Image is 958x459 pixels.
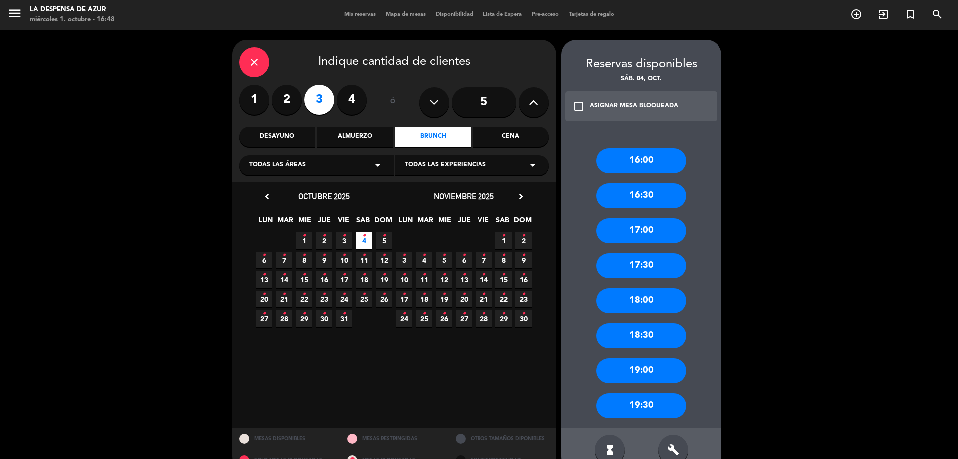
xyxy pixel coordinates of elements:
[436,252,452,268] span: 5
[381,12,431,17] span: Mapa de mesas
[262,247,266,263] i: •
[257,214,274,231] span: LUN
[316,232,332,249] span: 2
[442,267,446,283] i: •
[282,286,286,302] i: •
[442,286,446,302] i: •
[376,291,392,307] span: 26
[262,267,266,283] i: •
[502,267,505,283] i: •
[302,286,306,302] i: •
[322,267,326,283] i: •
[456,271,472,288] span: 13
[377,85,409,120] div: ó
[416,271,432,288] span: 11
[456,291,472,307] span: 20
[405,160,486,170] span: Todas las experiencias
[522,267,525,283] i: •
[256,252,272,268] span: 6
[382,286,386,302] i: •
[296,310,312,327] span: 29
[256,310,272,327] span: 27
[476,291,492,307] span: 21
[396,252,412,268] span: 3
[262,191,272,202] i: chevron_left
[522,306,525,322] i: •
[316,271,332,288] span: 16
[877,8,889,20] i: exit_to_app
[422,306,426,322] i: •
[495,252,512,268] span: 8
[272,85,302,115] label: 2
[422,247,426,263] i: •
[304,85,334,115] label: 3
[396,271,412,288] span: 10
[342,228,346,244] i: •
[7,6,22,24] button: menu
[376,252,392,268] span: 12
[336,310,352,327] span: 31
[436,214,453,231] span: MIE
[482,247,485,263] i: •
[402,247,406,263] i: •
[276,310,292,327] span: 28
[596,323,686,348] div: 18:30
[262,306,266,322] i: •
[339,12,381,17] span: Mis reservas
[904,8,916,20] i: turned_in_not
[355,214,371,231] span: SAB
[302,247,306,263] i: •
[573,100,585,112] i: check_box_outline_blank
[382,228,386,244] i: •
[667,444,679,456] i: build
[362,267,366,283] i: •
[316,291,332,307] span: 23
[422,286,426,302] i: •
[296,232,312,249] span: 1
[402,306,406,322] i: •
[372,159,384,171] i: arrow_drop_down
[502,306,505,322] i: •
[515,271,532,288] span: 16
[322,228,326,244] i: •
[527,12,564,17] span: Pre-acceso
[417,214,433,231] span: MAR
[502,247,505,263] i: •
[456,214,472,231] span: JUE
[336,252,352,268] span: 10
[482,286,485,302] i: •
[340,428,448,450] div: MESAS RESTRINGIDAS
[434,191,494,201] span: noviembre 2025
[376,271,392,288] span: 19
[436,291,452,307] span: 19
[336,271,352,288] span: 17
[590,101,678,111] div: ASIGNAR MESA BLOQUEADA
[431,12,478,17] span: Disponibilidad
[342,247,346,263] i: •
[515,252,532,268] span: 9
[296,291,312,307] span: 22
[316,252,332,268] span: 9
[276,271,292,288] span: 14
[302,228,306,244] i: •
[476,271,492,288] span: 14
[495,232,512,249] span: 1
[30,5,115,15] div: La Despensa de Azur
[502,228,505,244] i: •
[356,232,372,249] span: 4
[561,74,721,84] div: sáb. 04, oct.
[335,214,352,231] span: VIE
[322,306,326,322] i: •
[495,291,512,307] span: 22
[462,247,466,263] i: •
[342,267,346,283] i: •
[376,232,392,249] span: 5
[282,247,286,263] i: •
[397,214,414,231] span: LUN
[7,6,22,21] i: menu
[478,12,527,17] span: Lista de Espera
[596,253,686,278] div: 17:30
[494,214,511,231] span: SAB
[302,306,306,322] i: •
[262,286,266,302] i: •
